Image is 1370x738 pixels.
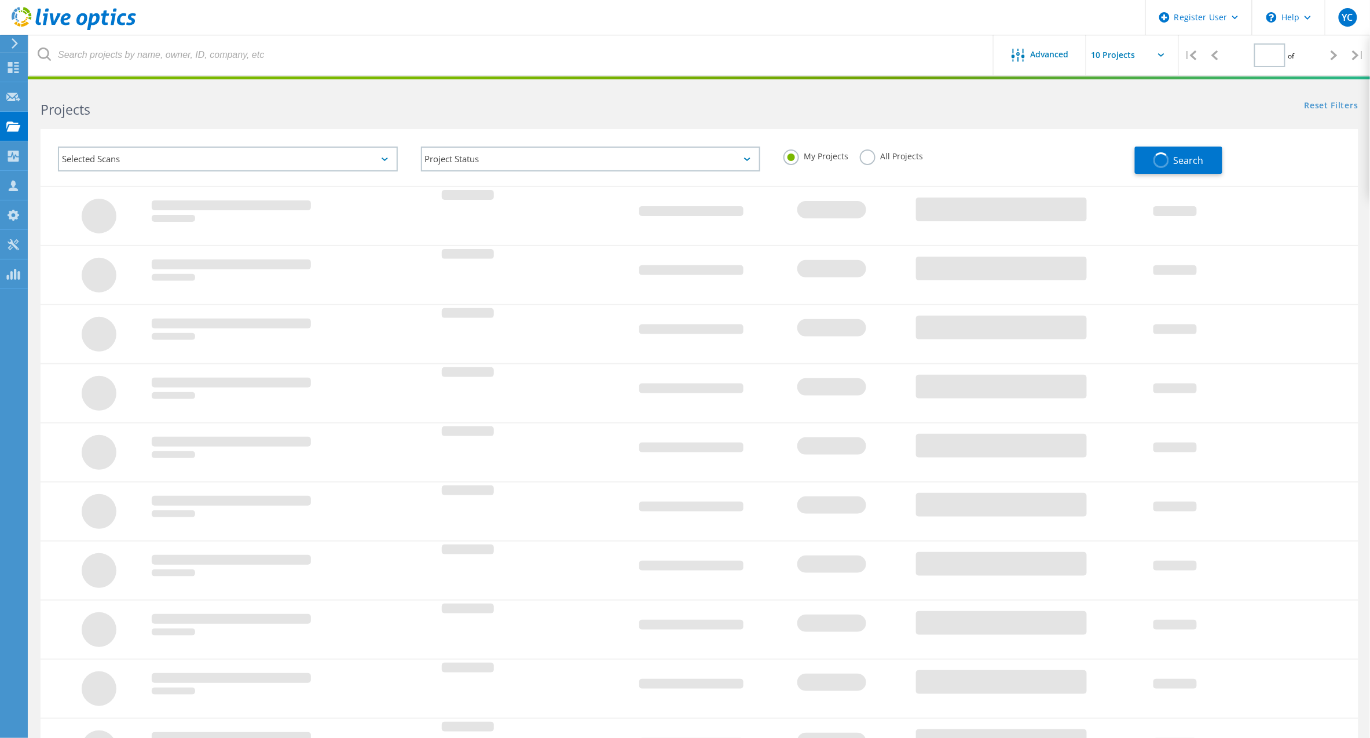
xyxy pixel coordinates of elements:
span: YC [1342,13,1353,22]
div: Selected Scans [58,147,398,171]
span: of [1288,51,1295,61]
label: All Projects [860,149,923,160]
span: Advanced [1031,50,1069,59]
a: Live Optics Dashboard [12,24,136,32]
label: My Projects [783,149,848,160]
div: | [1346,35,1370,76]
svg: \n [1266,12,1277,23]
b: Projects [41,100,90,119]
span: Search [1174,154,1204,167]
a: Reset Filters [1305,101,1358,111]
button: Search [1135,147,1222,174]
div: Project Status [421,147,761,171]
input: Search projects by name, owner, ID, company, etc [29,35,994,75]
div: | [1179,35,1203,76]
